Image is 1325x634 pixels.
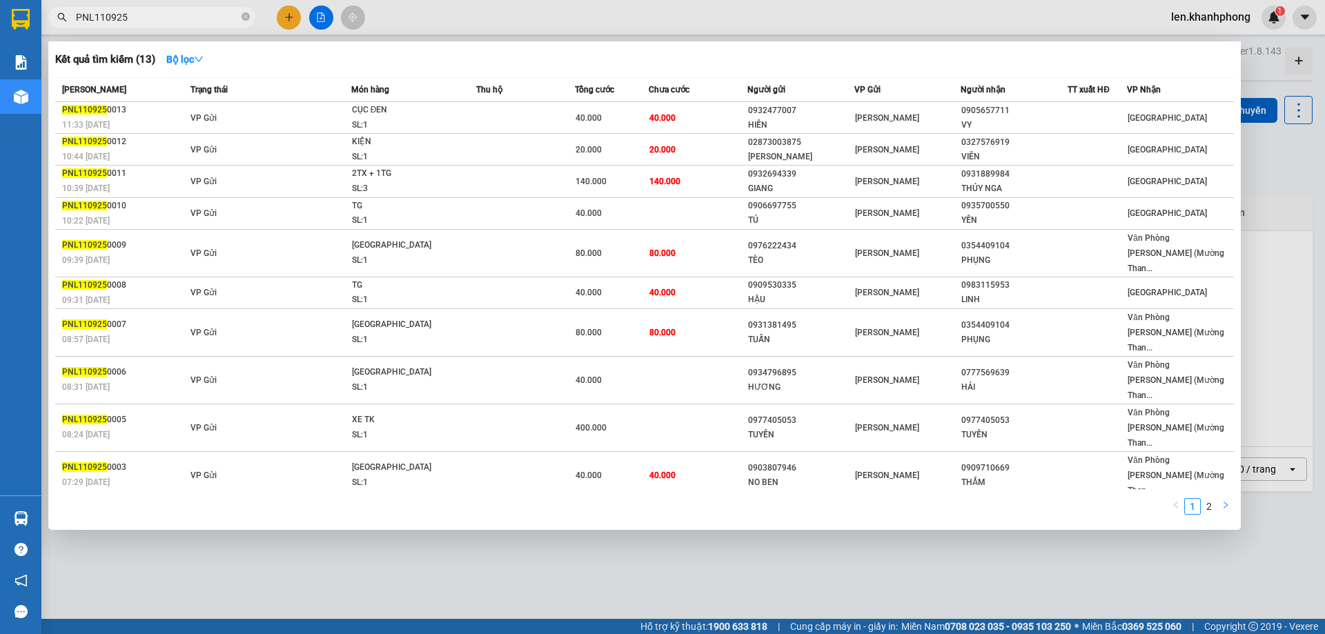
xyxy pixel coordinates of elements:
div: LINH [961,293,1067,307]
span: [PERSON_NAME] [855,328,919,337]
span: 08:24 [DATE] [62,430,110,439]
span: right [1221,501,1230,509]
span: Tổng cước [575,85,614,95]
span: [PERSON_NAME] [855,375,919,385]
span: 80.000 [649,248,676,258]
span: left [1172,501,1180,509]
span: 10:39 [DATE] [62,184,110,193]
span: 40.000 [649,288,676,297]
span: 08:57 [DATE] [62,335,110,344]
li: Next Page [1217,498,1234,515]
span: VP Gửi [190,328,217,337]
div: 0977405053 [961,413,1067,428]
div: PHỤNG [961,333,1067,347]
div: 0934796895 [748,366,854,380]
span: 20.000 [576,145,602,155]
span: 40.000 [649,470,676,480]
span: VP Gửi [190,423,217,433]
span: [PERSON_NAME] [855,288,919,297]
div: 0931889984 [961,167,1067,181]
span: Người gửi [747,85,785,95]
span: down [194,55,204,64]
div: SL: 1 [352,253,455,268]
span: [GEOGRAPHIC_DATA] [1128,177,1207,186]
div: VIÊN [961,150,1067,164]
input: Tìm tên, số ĐT hoặc mã đơn [76,10,239,25]
div: THÚY NGA [961,181,1067,196]
div: 0010 [62,199,186,213]
span: [PERSON_NAME] [62,85,126,95]
span: [GEOGRAPHIC_DATA] [1128,288,1207,297]
div: PHỤNG [961,253,1067,268]
span: VP Gửi [190,288,217,297]
span: close-circle [242,11,250,24]
div: TÚ [748,213,854,228]
span: 80.000 [576,328,602,337]
span: [GEOGRAPHIC_DATA] [1128,145,1207,155]
div: TUẤN [748,333,854,347]
span: [PERSON_NAME] [855,470,919,480]
div: SL: 1 [352,380,455,395]
span: message [14,605,28,618]
div: [GEOGRAPHIC_DATA] [352,365,455,380]
div: 0008 [62,278,186,293]
span: Văn Phòng [PERSON_NAME] (Mường Than... [1128,360,1224,400]
span: [PERSON_NAME] [855,145,919,155]
span: [GEOGRAPHIC_DATA] [1128,113,1207,123]
span: 10:22 [DATE] [62,216,110,226]
div: 0906697755 [748,199,854,213]
div: HẢI [961,380,1067,395]
div: CỤC ĐEN [352,103,455,118]
div: SL: 1 [352,150,455,165]
div: 0009 [62,238,186,252]
div: 0935700550 [961,199,1067,213]
span: [PERSON_NAME] [855,177,919,186]
span: 40.000 [576,113,602,123]
div: HƯƠNG [748,380,854,395]
div: THẮM [961,475,1067,490]
a: 1 [1185,499,1200,514]
span: [PERSON_NAME] [855,248,919,258]
div: TUYỀN [961,428,1067,442]
div: KIỆN [352,135,455,150]
span: PNL110925 [62,415,107,424]
li: 2 [1201,498,1217,515]
div: 0932694339 [748,167,854,181]
div: 0932477007 [748,103,854,118]
span: Trạng thái [190,85,228,95]
img: logo-vxr [12,9,30,30]
div: HIỀN [748,118,854,132]
span: PNL110925 [62,201,107,210]
span: search [57,12,67,22]
div: GIANG [748,181,854,196]
div: [GEOGRAPHIC_DATA] [352,460,455,475]
span: Văn Phòng [PERSON_NAME] (Mường Than... [1128,455,1224,495]
strong: Bộ lọc [166,54,204,65]
span: [PERSON_NAME] [855,208,919,218]
div: 0983115953 [961,278,1067,293]
div: HẬU [748,293,854,307]
div: TG [352,278,455,293]
span: Món hàng [351,85,389,95]
span: 11:33 [DATE] [62,120,110,130]
div: [GEOGRAPHIC_DATA] [352,238,455,253]
span: PNL110925 [62,280,107,290]
div: 0354409104 [961,318,1067,333]
span: 09:39 [DATE] [62,255,110,265]
span: 09:31 [DATE] [62,295,110,305]
div: 0003 [62,460,186,475]
div: [GEOGRAPHIC_DATA] [352,317,455,333]
a: 2 [1201,499,1217,514]
span: VP Gửi [190,208,217,218]
span: 80.000 [576,248,602,258]
span: PNL110925 [62,240,107,250]
span: Văn Phòng [PERSON_NAME] (Mường Than... [1128,408,1224,448]
span: 40.000 [576,470,602,480]
img: warehouse-icon [14,511,28,526]
div: 0011 [62,166,186,181]
div: XE TK [352,413,455,428]
h3: Kết quả tìm kiếm ( 13 ) [55,52,155,67]
span: PNL110925 [62,168,107,178]
span: VP Gửi [190,145,217,155]
div: SL: 1 [352,428,455,443]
